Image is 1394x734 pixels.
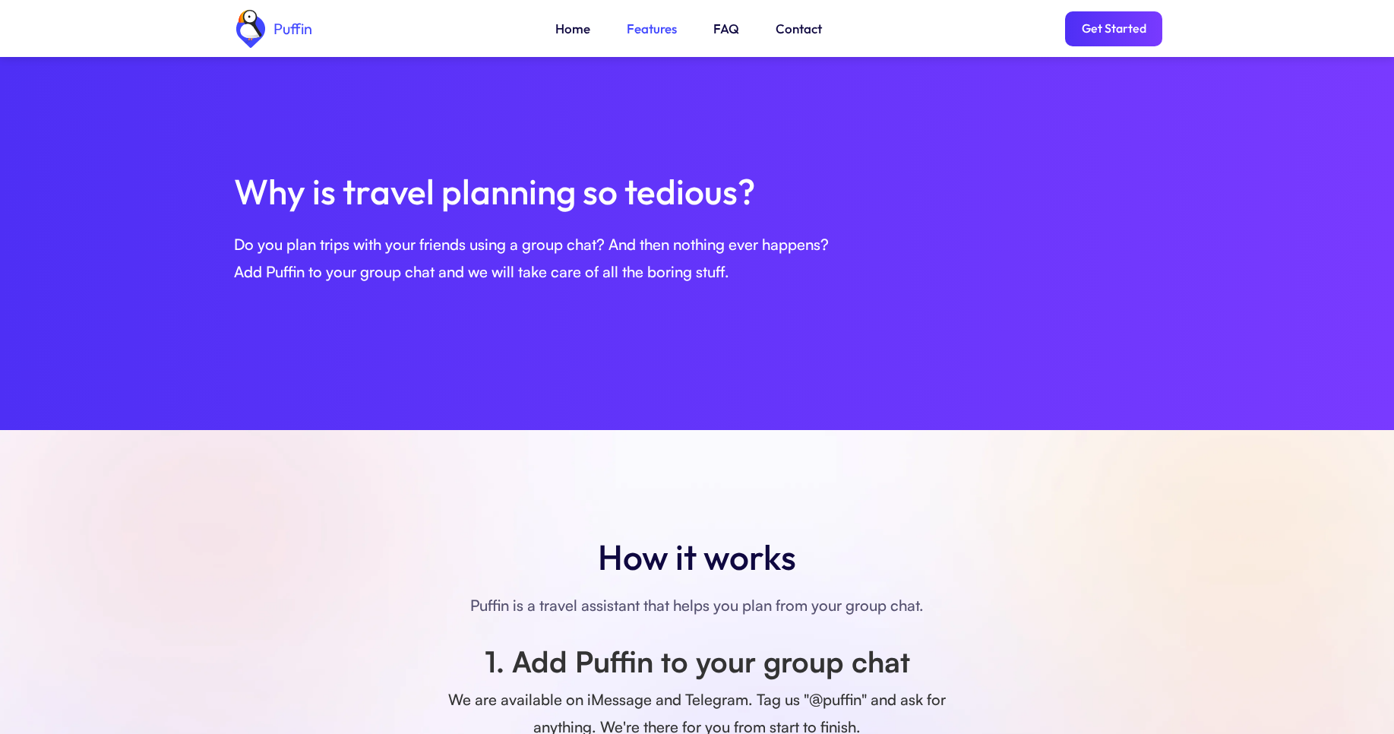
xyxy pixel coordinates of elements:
[234,592,1161,619] div: Puffin is a travel assistant that helps you plan from your group chat.
[1065,11,1162,46] a: Get Started
[713,19,739,39] a: FAQ
[270,21,312,36] div: Puffin
[627,19,677,39] a: Features
[234,533,1161,581] h2: How it works
[234,167,1161,216] h2: Why is travel planning so tedious?
[431,645,963,679] h1: 1. Add Puffin to your group chat
[776,19,822,39] a: Contact
[234,231,1161,286] div: Do you plan trips with your friends using a group chat? And then nothing ever happens? Add Puffin...
[555,19,590,39] a: Home
[232,10,312,48] a: home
